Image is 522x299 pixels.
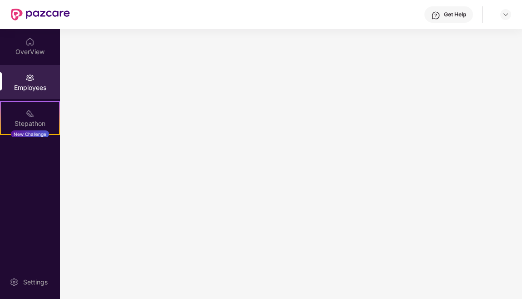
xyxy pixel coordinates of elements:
[502,11,509,18] img: svg+xml;base64,PHN2ZyBpZD0iRHJvcGRvd24tMzJ4MzIiIHhtbG5zPSJodHRwOi8vd3d3LnczLm9yZy8yMDAwL3N2ZyIgd2...
[20,278,50,287] div: Settings
[431,11,440,20] img: svg+xml;base64,PHN2ZyBpZD0iSGVscC0zMngzMiIgeG1sbnM9Imh0dHA6Ly93d3cudzMub3JnLzIwMDAvc3ZnIiB3aWR0aD...
[10,278,19,287] img: svg+xml;base64,PHN2ZyBpZD0iU2V0dGluZy0yMHgyMCIgeG1sbnM9Imh0dHA6Ly93d3cudzMub3JnLzIwMDAvc3ZnIiB3aW...
[25,73,34,82] img: svg+xml;base64,PHN2ZyBpZD0iRW1wbG95ZWVzIiB4bWxucz0iaHR0cDovL3d3dy53My5vcmcvMjAwMC9zdmciIHdpZHRoPS...
[25,37,34,46] img: svg+xml;base64,PHN2ZyBpZD0iSG9tZSIgeG1sbnM9Imh0dHA6Ly93d3cudzMub3JnLzIwMDAvc3ZnIiB3aWR0aD0iMjAiIG...
[25,109,34,118] img: svg+xml;base64,PHN2ZyB4bWxucz0iaHR0cDovL3d3dy53My5vcmcvMjAwMC9zdmciIHdpZHRoPSIyMSIgaGVpZ2h0PSIyMC...
[11,9,70,20] img: New Pazcare Logo
[1,119,59,128] div: Stepathon
[11,130,49,138] div: New Challenge
[444,11,466,18] div: Get Help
